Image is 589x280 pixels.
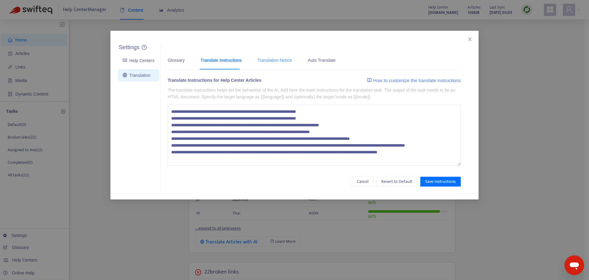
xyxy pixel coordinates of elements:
iframe: Button to launch messaging window [564,255,584,275]
div: Auto Translate [308,57,336,64]
img: image-link [367,78,372,83]
span: Save Instructions [425,178,456,185]
a: question-circle [142,45,147,50]
h5: Settings [119,44,140,51]
span: Revert to Default [381,178,412,185]
div: Translation Notice [257,57,292,64]
button: Revert to Default [376,177,417,187]
a: Help Centers [123,58,154,63]
span: close [468,37,472,42]
a: Translation [123,73,150,78]
span: How to customize the translate instructions [373,77,461,84]
div: Translate Instructions for Help Center Articles [168,77,261,86]
button: Save Instructions [420,177,461,187]
a: How to customize the translate instructions [367,77,461,84]
span: Cancel [357,178,368,185]
div: Translate Instructions [201,57,241,64]
p: The translate instructions helps set the behaviour of the AI. Add here the main instructions for ... [168,87,461,100]
button: Cancel [352,177,373,187]
div: Glossary [168,57,185,64]
button: Close [467,36,473,43]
